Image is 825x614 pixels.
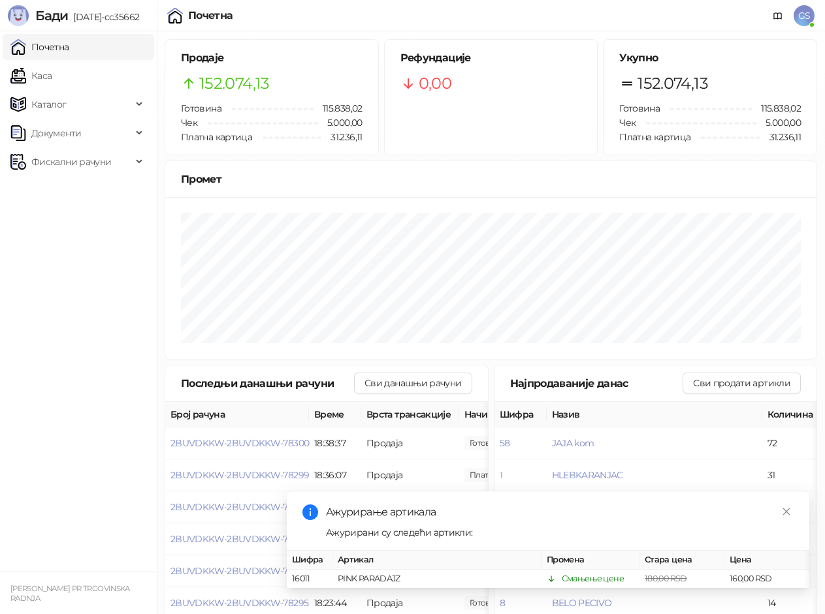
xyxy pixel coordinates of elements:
[181,117,197,129] span: Чек
[510,375,683,391] div: Најпродаваније данас
[752,101,801,115] span: 115.838,02
[619,117,636,129] span: Чек
[199,71,270,96] span: 152.074,13
[779,504,794,519] a: Close
[419,71,451,96] span: 0,00
[170,469,309,481] button: 2BUVDKKW-2BUVDKKW-78299
[683,373,801,393] button: Сви продати артикли
[31,91,67,117] span: Каталог
[170,565,309,577] button: 2BUVDKKW-2BUVDKKW-78296
[547,402,762,427] th: Назив
[35,8,68,23] span: Бади
[10,34,69,60] a: Почетна
[8,5,29,26] img: Logo
[10,584,130,603] small: [PERSON_NAME] PR TRGOVINSKA RADNJA
[464,436,509,450] span: 390,00
[31,149,111,175] span: Фискални рачуни
[181,131,252,143] span: Платна картица
[552,469,623,481] button: HLEBKARANJAC
[500,469,502,481] button: 1
[762,427,821,459] td: 72
[464,468,534,482] span: 800,00
[170,597,308,609] button: 2BUVDKKW-2BUVDKKW-78295
[170,437,309,449] button: 2BUVDKKW-2BUVDKKW-78300
[638,71,708,96] span: 152.074,13
[562,572,624,585] div: Смањење цене
[619,50,801,66] h5: Укупно
[782,507,791,516] span: close
[724,551,809,570] th: Цена
[760,130,801,144] span: 31.236,11
[639,551,724,570] th: Стара цена
[619,102,660,114] span: Готовина
[181,102,221,114] span: Готовина
[170,501,309,513] button: 2BUVDKKW-2BUVDKKW-78298
[31,120,81,146] span: Документи
[188,10,233,21] div: Почетна
[762,402,821,427] th: Количина
[68,11,139,23] span: [DATE]-cc35662
[326,504,794,520] div: Ажурирање артикала
[321,130,362,144] span: 31.236,11
[181,171,801,187] div: Промет
[318,115,363,130] span: 5.000,00
[309,459,361,491] td: 18:36:07
[361,402,459,427] th: Врста трансакције
[326,525,794,540] div: Ажурирани су следећи артикли:
[552,597,612,609] button: BELO PECIVO
[768,5,788,26] a: Документација
[400,50,582,66] h5: Рефундације
[181,50,363,66] h5: Продаје
[361,459,459,491] td: Продаја
[794,5,815,26] span: GS
[309,427,361,459] td: 18:38:37
[494,402,547,427] th: Шифра
[762,459,821,491] td: 31
[459,402,590,427] th: Начини плаћања
[464,596,509,610] span: 80,00
[645,574,687,583] span: 180,00 RSD
[361,427,459,459] td: Продаја
[332,570,542,589] td: PINK PARADAJZ
[170,533,308,545] button: 2BUVDKKW-2BUVDKKW-78297
[542,551,639,570] th: Промена
[332,551,542,570] th: Артикал
[287,551,332,570] th: Шифра
[500,597,505,609] button: 8
[756,115,801,130] span: 5.000,00
[314,101,363,115] span: 115.838,02
[181,375,354,391] div: Последњи данашњи рачуни
[309,402,361,427] th: Време
[10,63,52,89] a: Каса
[287,570,332,589] td: 16011
[165,402,309,427] th: Број рачуна
[302,504,318,520] span: info-circle
[724,570,809,589] td: 160,00 RSD
[619,131,690,143] span: Платна картица
[552,437,594,449] button: JAJA kom
[500,437,510,449] button: 58
[354,373,472,393] button: Сви данашњи рачуни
